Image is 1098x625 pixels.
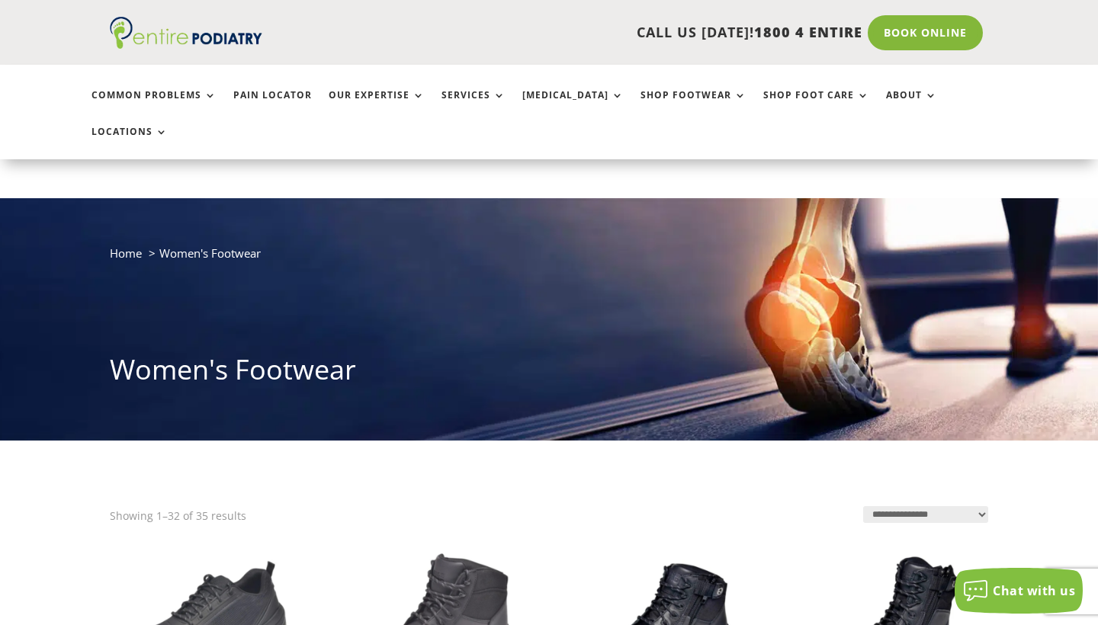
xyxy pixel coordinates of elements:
a: Our Expertise [329,90,425,123]
a: Common Problems [91,90,217,123]
span: 1800 4 ENTIRE [754,23,862,41]
button: Chat with us [955,568,1083,614]
a: Pain Locator [233,90,312,123]
a: Shop Footwear [640,90,746,123]
a: [MEDICAL_DATA] [522,90,624,123]
span: Women's Footwear [159,245,261,261]
a: About [886,90,937,123]
p: CALL US [DATE]! [312,23,862,43]
select: Shop order [863,506,988,523]
nav: breadcrumb [110,243,988,274]
a: Locations [91,127,168,159]
img: logo (1) [110,17,262,49]
a: Book Online [868,15,983,50]
a: Home [110,245,142,261]
span: Chat with us [993,582,1075,599]
h1: Women's Footwear [110,351,988,396]
a: Entire Podiatry [110,37,262,52]
a: Shop Foot Care [763,90,869,123]
a: Services [441,90,506,123]
p: Showing 1–32 of 35 results [110,506,246,526]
